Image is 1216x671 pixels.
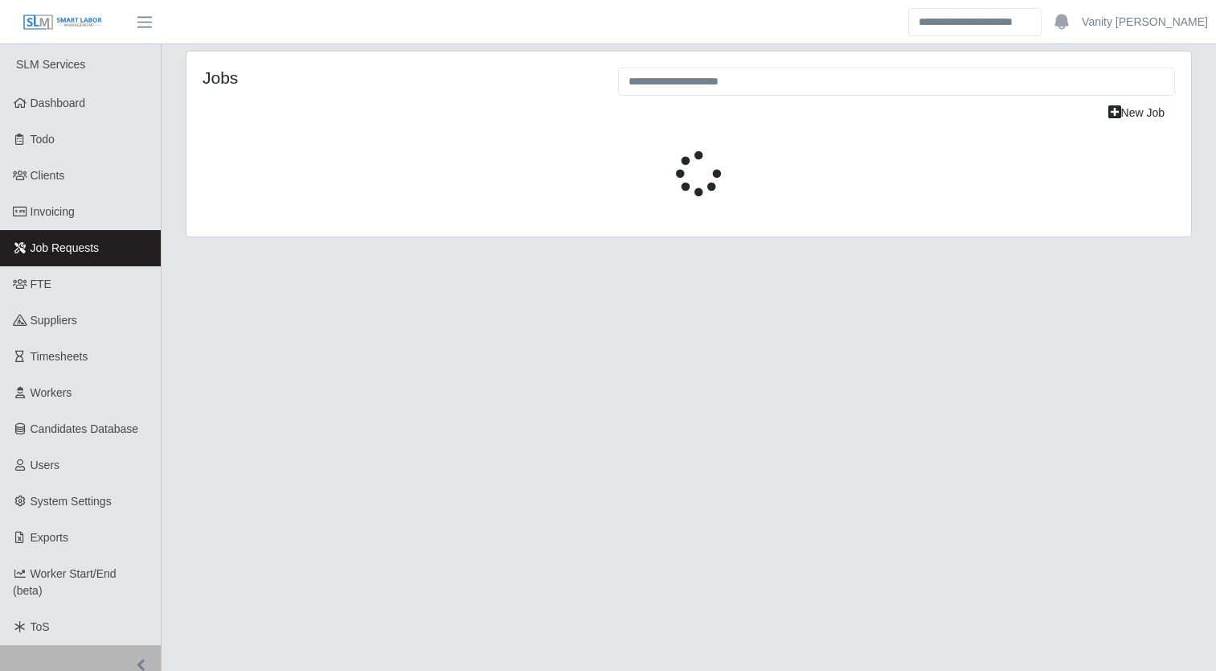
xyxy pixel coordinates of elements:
span: ToS [31,620,50,633]
span: Worker Start/End (beta) [13,567,117,597]
span: Timesheets [31,350,88,363]
img: SLM Logo [23,14,103,31]
span: Workers [31,386,72,399]
input: Search [908,8,1042,36]
span: Suppliers [31,314,77,327]
a: New Job [1098,99,1175,127]
span: Dashboard [31,97,86,109]
span: Users [31,459,60,471]
span: Exports [31,531,68,544]
span: System Settings [31,495,112,508]
span: SLM Services [16,58,85,71]
span: Job Requests [31,241,100,254]
span: Invoicing [31,205,75,218]
span: Candidates Database [31,422,139,435]
span: Clients [31,169,65,182]
span: Todo [31,133,55,146]
h4: Jobs [203,68,594,88]
a: Vanity [PERSON_NAME] [1082,14,1208,31]
span: FTE [31,278,51,290]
